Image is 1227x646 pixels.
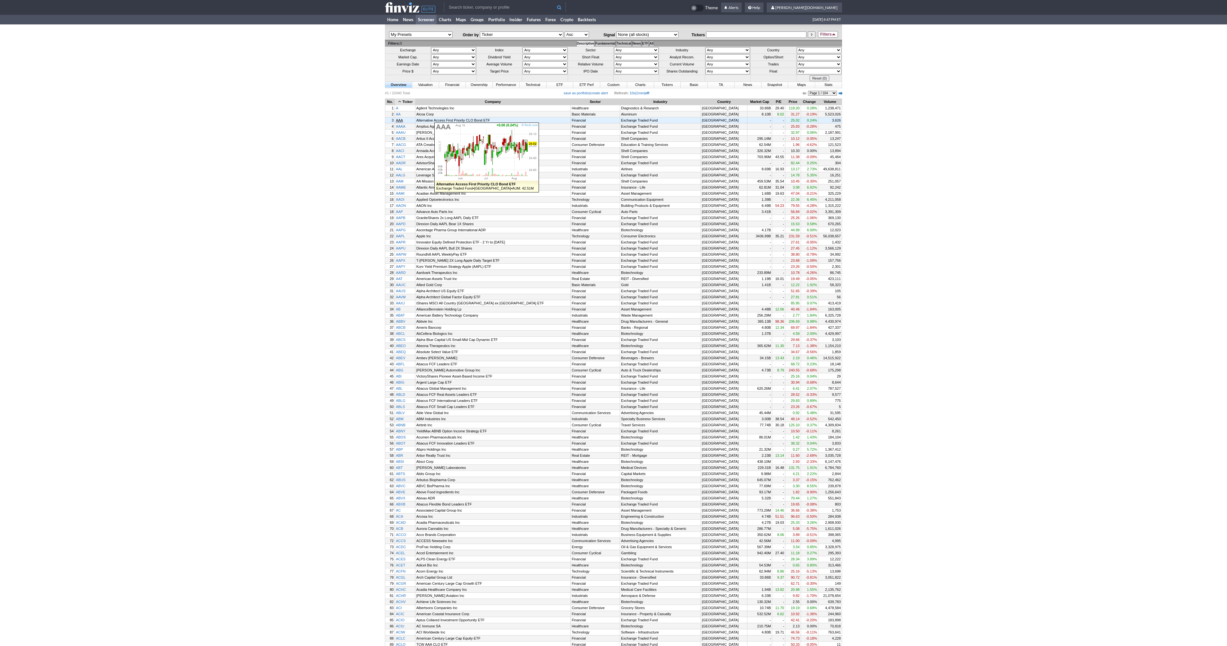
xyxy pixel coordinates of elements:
[801,215,818,221] a: -1.06%
[772,191,785,196] a: 19.63
[747,154,772,160] a: 703.96M
[595,41,616,47] td: Fundamental
[620,148,701,154] a: Shell Companies
[772,197,785,202] a: -
[524,15,543,24] a: Futures
[385,166,395,172] a: 11
[385,191,395,196] a: 15
[806,191,817,195] span: -0.21%
[627,82,654,88] a: Charts
[818,160,842,166] a: 304
[785,215,800,221] a: 25.26
[791,155,800,159] span: 11.38
[701,215,747,221] a: [GEOGRAPHIC_DATA]
[791,210,800,214] span: 56.84
[395,105,415,111] a: A
[415,136,570,141] a: Artius II Acquisition Inc
[415,166,570,172] a: American Airlines Group Inc
[791,173,800,177] span: 14.78
[791,161,800,165] span: 82.44
[617,41,631,47] td: Technical
[415,221,570,227] a: Direxion Daily AAPL Bear 1X Shares
[395,221,415,227] a: AAPD
[772,130,785,135] a: -
[791,191,800,195] span: 47.04
[571,215,620,221] a: Financial
[785,178,800,184] a: 10.45
[806,204,817,208] span: -4.28%
[818,105,842,111] a: 1,238,471
[395,203,415,208] a: AAON
[401,15,416,24] a: News
[701,111,747,117] a: [GEOGRAPHIC_DATA]
[415,130,570,135] a: [PERSON_NAME] [PERSON_NAME] Physical Gold ETF
[415,117,570,123] a: Alternative Access First Priority CLO Bond ETF
[415,123,570,129] a: Amplius Aggressive Asset Allocation ETF
[620,105,701,111] a: Diagnostics & Research
[395,148,415,154] a: AACI
[385,160,395,166] a: 10
[785,136,800,141] a: 10.12
[486,15,507,24] a: Portfolio
[385,172,395,178] a: 12
[395,142,415,148] a: AACG
[395,215,415,221] a: AAPB
[772,166,785,172] a: 16.93
[791,179,800,183] span: 10.45
[571,191,620,196] a: Financial
[620,203,701,208] a: Building Products & Equipment
[543,15,558,24] a: Forex
[701,142,747,148] a: [GEOGRAPHIC_DATA]
[701,123,747,129] a: [GEOGRAPHIC_DATA]
[632,41,641,47] td: News
[385,178,395,184] a: 13
[395,123,415,129] a: AAAA
[785,172,800,178] a: 14.78
[571,154,620,160] a: Financial
[785,191,800,196] a: 47.04
[654,82,681,88] a: Tickers
[571,136,620,141] a: Financial
[620,215,701,221] a: Exchange Traded Fund
[415,197,570,202] a: Applied Optoelectronics Inc
[385,221,395,227] a: 20
[701,136,747,141] a: [GEOGRAPHIC_DATA]
[395,136,415,141] a: AACB
[785,148,800,154] a: 10.33
[620,160,701,166] a: Exchange Traded Fund
[415,178,570,184] a: AA Mission Acquisition Corp
[395,160,415,166] a: AADR
[801,191,818,196] a: -0.21%
[620,123,701,129] a: Exchange Traded Fund
[818,31,838,38] a: Filters
[636,91,644,95] a: 1min
[777,112,784,116] span: 8.02
[385,148,395,154] a: 8
[620,117,701,123] a: Exchange Traded Fund
[590,91,608,95] a: create alert
[762,82,788,88] a: Snapshot
[701,178,747,184] a: [GEOGRAPHIC_DATA]
[806,137,817,140] span: -0.05%
[791,167,800,171] span: 13.17
[801,178,818,184] a: -0.30%
[747,148,772,154] a: 326.32M
[772,123,785,129] a: -
[493,82,519,88] a: Performance
[701,117,747,123] a: [GEOGRAPHIC_DATA]
[772,209,785,215] a: -
[818,178,842,184] a: 251,057
[395,172,415,178] a: AALG
[415,160,570,166] a: AdvisorShares [PERSON_NAME] ADR ETF
[735,82,761,88] a: News
[415,209,570,215] a: Advance Auto Parts Inc
[571,172,620,178] a: Financial
[801,172,818,178] a: 5.35%
[807,167,817,171] span: 2.73%
[385,123,395,129] a: 4
[701,166,747,172] a: [GEOGRAPHIC_DATA]
[620,166,701,172] a: Airlines
[701,160,747,166] a: [GEOGRAPHIC_DATA]
[785,209,800,215] a: 56.84
[416,15,437,24] a: Screener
